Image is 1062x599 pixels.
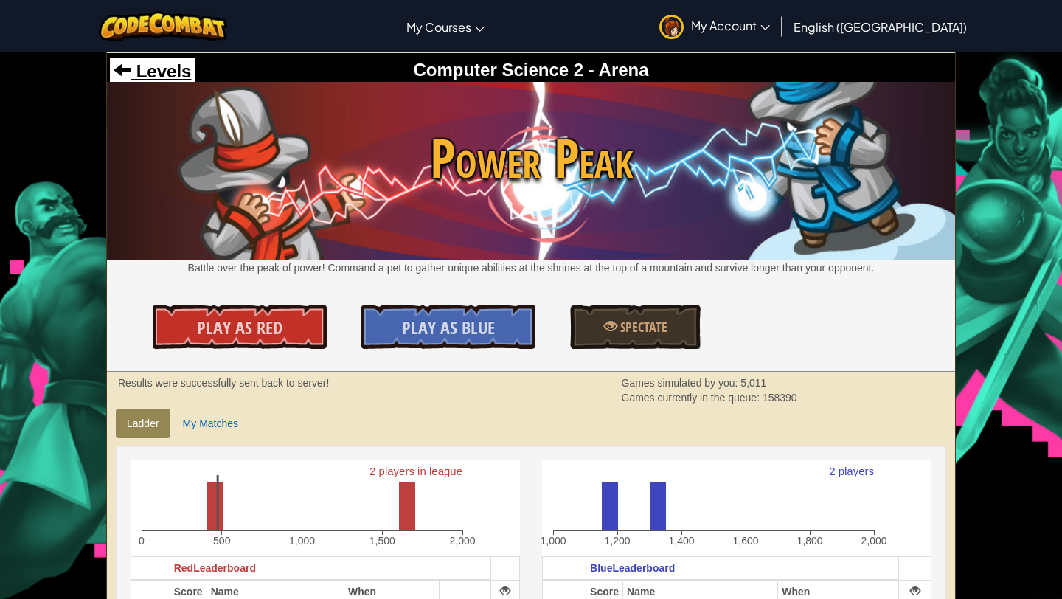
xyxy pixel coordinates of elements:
[402,316,495,339] span: Play As Blue
[794,19,967,35] span: English ([GEOGRAPHIC_DATA])
[740,377,766,389] span: 5,011
[406,19,471,35] span: My Courses
[107,82,955,260] img: Power Peak
[107,120,955,196] span: Power Peak
[172,409,249,438] a: My Matches
[193,562,256,574] span: Leaderboard
[829,465,874,477] text: 2 players
[369,535,395,547] text: 1,500
[131,61,191,81] span: Levels
[118,377,329,389] strong: Results were successfully sent back to server!
[399,7,492,46] a: My Courses
[659,15,684,39] img: avatar
[604,535,630,547] text: 1,200
[413,60,583,80] span: Computer Science 2
[617,318,667,336] span: Spectate
[213,535,231,547] text: 500
[197,316,282,339] span: Play As Red
[796,535,822,547] text: 1,800
[449,535,475,547] text: 2,000
[174,562,193,574] span: Red
[622,377,741,389] span: Games simulated by you:
[540,535,566,547] text: 1,000
[861,535,886,547] text: 2,000
[732,535,758,547] text: 1,600
[763,392,797,404] span: 158390
[570,305,701,349] a: Spectate
[652,3,777,49] a: My Account
[99,11,228,41] img: CodeCombat logo
[786,7,974,46] a: English ([GEOGRAPHIC_DATA])
[139,535,145,547] text: 0
[583,60,648,80] span: - Arena
[114,61,191,81] a: Levels
[107,260,955,275] p: Battle over the peak of power! Command a pet to gather unique abilities at the shrines at the top...
[116,409,170,438] a: Ladder
[590,562,612,574] span: Blue
[691,18,770,33] span: My Account
[622,392,763,404] span: Games currently in the queue:
[612,562,675,574] span: Leaderboard
[668,535,694,547] text: 1,400
[369,465,462,477] text: 2 players in league
[289,535,315,547] text: 1,000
